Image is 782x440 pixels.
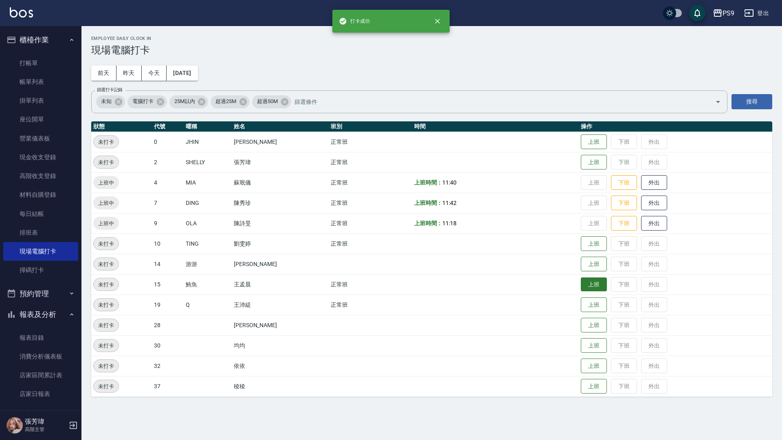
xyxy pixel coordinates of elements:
[710,5,738,22] button: PS9
[581,134,607,150] button: 上班
[211,95,250,108] div: 超過25M
[252,95,291,108] div: 超過50M
[94,321,119,330] span: 未打卡
[184,172,232,193] td: MIA
[442,179,457,186] span: 11:40
[581,338,607,353] button: 上班
[232,172,329,193] td: 蘇珉儀
[152,356,184,376] td: 32
[184,152,232,172] td: SHELLY
[414,200,443,206] b: 上班時間：
[581,155,607,170] button: 上班
[232,233,329,254] td: 劉雯婷
[232,315,329,335] td: [PERSON_NAME]
[329,274,412,295] td: 正常班
[329,132,412,152] td: 正常班
[152,315,184,335] td: 28
[232,121,329,132] th: 姓名
[581,236,607,251] button: 上班
[329,121,412,132] th: 班別
[127,97,158,106] span: 電腦打卡
[442,220,457,227] span: 11:18
[232,213,329,233] td: 陳詩旻
[442,200,457,206] span: 11:42
[3,110,78,129] a: 座位開單
[94,158,119,167] span: 未打卡
[25,426,66,433] p: 高階主管
[127,95,167,108] div: 電腦打卡
[94,341,119,350] span: 未打卡
[611,216,637,231] button: 下班
[3,242,78,261] a: 現場電腦打卡
[3,73,78,91] a: 帳單列表
[412,121,579,132] th: 時間
[91,44,772,56] h3: 現場電腦打卡
[581,359,607,374] button: 上班
[579,121,772,132] th: 操作
[3,385,78,403] a: 店家日報表
[689,5,705,21] button: save
[184,193,232,213] td: DING
[339,17,370,25] span: 打卡成功
[581,379,607,394] button: 上班
[428,12,446,30] button: close
[329,233,412,254] td: 正常班
[94,260,119,268] span: 未打卡
[96,95,125,108] div: 未知
[329,193,412,213] td: 正常班
[152,213,184,233] td: 9
[252,97,283,106] span: 超過50M
[152,152,184,172] td: 2
[3,347,78,366] a: 消費分析儀表板
[94,382,119,391] span: 未打卡
[91,66,116,81] button: 前天
[232,295,329,315] td: 王沛緹
[152,335,184,356] td: 30
[94,362,119,370] span: 未打卡
[641,175,667,190] button: 外出
[3,91,78,110] a: 掛單列表
[169,95,209,108] div: 25M以內
[232,254,329,274] td: [PERSON_NAME]
[152,233,184,254] td: 10
[184,121,232,132] th: 暱稱
[581,277,607,292] button: 上班
[329,152,412,172] td: 正常班
[152,132,184,152] td: 0
[723,8,734,18] div: PS9
[184,295,232,315] td: Q
[3,167,78,185] a: 高階收支登錄
[94,138,119,146] span: 未打卡
[292,95,701,109] input: 篩選條件
[116,66,142,81] button: 昨天
[184,254,232,274] td: 游游
[3,304,78,325] button: 報表及分析
[93,219,119,228] span: 上班中
[167,66,198,81] button: [DATE]
[581,297,607,312] button: 上班
[93,178,119,187] span: 上班中
[169,97,200,106] span: 25M以內
[7,417,23,433] img: Person
[211,97,241,106] span: 超過25M
[152,295,184,315] td: 19
[142,66,167,81] button: 今天
[3,185,78,204] a: 材料自購登錄
[184,233,232,254] td: TING
[232,152,329,172] td: 張芳瑋
[3,283,78,304] button: 預約管理
[91,121,152,132] th: 狀態
[329,213,412,233] td: 正常班
[3,129,78,148] a: 營業儀表板
[581,318,607,333] button: 上班
[329,172,412,193] td: 正常班
[641,216,667,231] button: 外出
[712,95,725,108] button: Open
[91,36,772,41] h2: Employee Daily Clock In
[152,376,184,396] td: 37
[152,274,184,295] td: 15
[184,274,232,295] td: 鮪魚
[93,199,119,207] span: 上班中
[3,404,78,422] a: 店家排行榜
[10,7,33,18] img: Logo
